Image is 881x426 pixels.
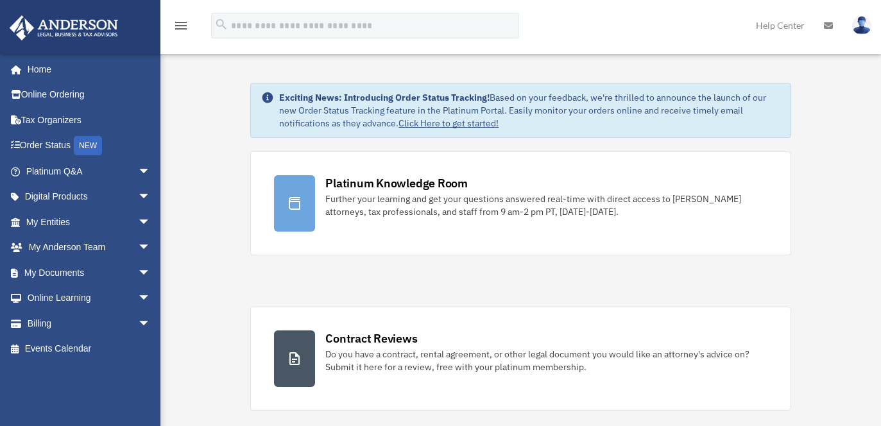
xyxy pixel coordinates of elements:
div: Contract Reviews [325,330,417,346]
a: Order StatusNEW [9,133,170,159]
div: Based on your feedback, we're thrilled to announce the launch of our new Order Status Tracking fe... [279,91,780,130]
span: arrow_drop_down [138,311,164,337]
span: arrow_drop_down [138,158,164,185]
div: Further your learning and get your questions answered real-time with direct access to [PERSON_NAM... [325,192,767,218]
a: menu [173,22,189,33]
a: Tax Organizers [9,107,170,133]
span: arrow_drop_down [138,285,164,312]
a: Events Calendar [9,336,170,362]
i: search [214,17,228,31]
a: Online Ordering [9,82,170,108]
div: Do you have a contract, rental agreement, or other legal document you would like an attorney's ad... [325,348,767,373]
a: Click Here to get started! [398,117,499,129]
a: Online Learningarrow_drop_down [9,285,170,311]
a: My Anderson Teamarrow_drop_down [9,235,170,260]
div: Platinum Knowledge Room [325,175,468,191]
a: Digital Productsarrow_drop_down [9,184,170,210]
img: Anderson Advisors Platinum Portal [6,15,122,40]
a: My Entitiesarrow_drop_down [9,209,170,235]
a: Home [9,56,164,82]
span: arrow_drop_down [138,209,164,235]
img: User Pic [852,16,871,35]
span: arrow_drop_down [138,184,164,210]
div: NEW [74,136,102,155]
a: Platinum Q&Aarrow_drop_down [9,158,170,184]
a: My Documentsarrow_drop_down [9,260,170,285]
span: arrow_drop_down [138,260,164,286]
a: Contract Reviews Do you have a contract, rental agreement, or other legal document you would like... [250,307,791,411]
a: Platinum Knowledge Room Further your learning and get your questions answered real-time with dire... [250,151,791,255]
strong: Exciting News: Introducing Order Status Tracking! [279,92,490,103]
i: menu [173,18,189,33]
a: Billingarrow_drop_down [9,311,170,336]
span: arrow_drop_down [138,235,164,261]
